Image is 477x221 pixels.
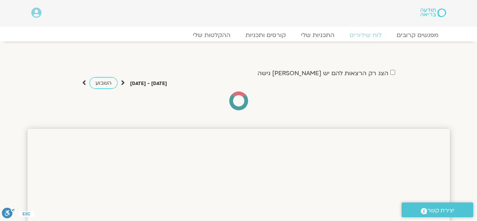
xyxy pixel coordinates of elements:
[389,31,446,39] a: מפגשים קרובים
[402,202,473,217] a: יצירת קשר
[293,31,342,39] a: התכניות שלי
[130,80,167,88] p: [DATE] - [DATE]
[342,31,389,39] a: לוח שידורים
[258,70,388,77] label: הצג רק הרצאות להם יש [PERSON_NAME] גישה
[89,77,118,89] a: השבוע
[95,79,112,87] span: השבוע
[31,31,446,39] nav: Menu
[238,31,293,39] a: קורסים ותכניות
[185,31,238,39] a: ההקלטות שלי
[427,206,454,216] span: יצירת קשר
